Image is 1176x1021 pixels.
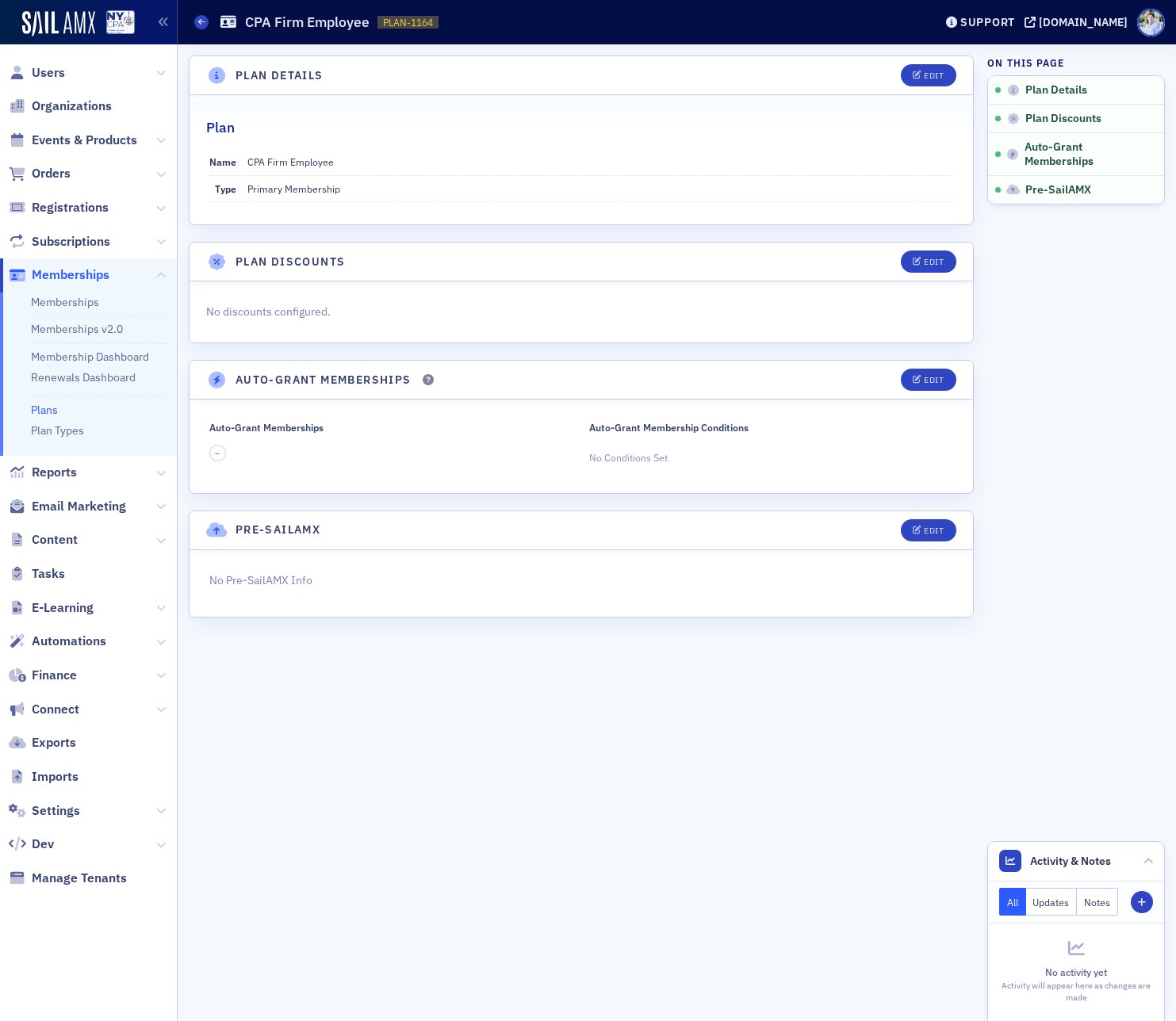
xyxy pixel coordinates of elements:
button: Edit [901,369,956,391]
div: Edit [924,258,944,266]
a: Memberships [9,266,109,284]
span: Imports [32,768,79,786]
span: Dev [32,836,54,853]
a: Events & Products [9,132,137,149]
a: Memberships [31,295,99,309]
a: Exports [9,734,76,751]
h1: CPA Firm Employee [245,13,370,32]
span: Finance [32,667,77,684]
span: Auto-Grant Memberships [1025,140,1143,168]
span: Plan Details [1025,83,1087,98]
a: Tasks [9,565,65,583]
div: [DOMAIN_NAME] [1039,15,1128,29]
a: Memberships v2.0 [31,322,123,336]
a: Connect [9,701,79,718]
span: Profile [1137,9,1165,36]
span: Name [209,155,236,168]
span: Events & Products [32,132,137,149]
a: E-Learning [9,599,94,617]
span: Exports [32,734,76,751]
dd: CPA Firm Employee [247,149,954,174]
a: Automations [9,633,106,650]
div: Auto-Grant Memberships [209,422,324,434]
span: Type [215,182,236,195]
a: Reports [9,464,77,481]
button: Edit [901,64,956,86]
button: [DOMAIN_NAME] [1025,17,1133,28]
span: Users [32,64,65,82]
div: Auto-Grant Membership Conditions [589,422,749,434]
span: Settings [32,802,80,820]
div: No activity yet [999,965,1153,979]
a: Plans [31,403,58,417]
span: Registrations [32,199,109,216]
p: No Pre-SailAMX Info [209,572,954,589]
h4: Plan Details [236,67,324,84]
span: Subscriptions [32,233,110,250]
a: Manage Tenants [9,870,127,887]
button: Updates [1026,888,1078,916]
a: Finance [9,667,77,684]
span: – [215,448,220,459]
div: Edit [924,526,944,535]
a: Membership Dashboard [31,350,149,364]
span: PLAN-1164 [383,16,433,29]
span: Organizations [32,98,112,115]
h4: Plan Discounts [236,254,346,270]
span: Automations [32,633,106,650]
a: Organizations [9,98,112,115]
button: Edit [901,250,956,273]
div: Activity will appear here as changes are made [999,980,1153,1005]
span: Orders [32,165,71,182]
a: Renewals Dashboard [31,370,136,384]
button: Edit [901,519,956,541]
p: No discounts configured. [206,304,956,320]
a: Registrations [9,199,109,216]
button: Notes [1077,888,1118,916]
a: Users [9,64,65,82]
h4: Pre-SailAMX [236,522,320,538]
span: Connect [32,701,79,718]
a: Plan Types [31,423,84,438]
span: Tasks [32,565,65,583]
h4: On this page [987,55,1165,70]
div: Edit [924,376,944,384]
a: Email Marketing [9,498,126,515]
img: SailAMX [22,11,95,36]
span: E-Learning [32,599,94,617]
h4: Auto-Grant Memberships [236,372,412,388]
a: Dev [9,836,54,853]
a: Subscriptions [9,233,110,250]
img: SailAMX [106,10,135,35]
dd: Primary Membership [247,176,954,201]
a: Orders [9,165,71,182]
span: Manage Tenants [32,870,127,887]
span: Reports [32,464,77,481]
span: Memberships [32,266,109,284]
span: Activity & Notes [1030,853,1111,870]
a: Imports [9,768,79,786]
button: All [999,888,1026,916]
span: Content [32,531,78,549]
div: Support [960,15,1015,29]
a: View Homepage [95,10,135,37]
div: Edit [924,71,944,80]
a: Content [9,531,78,549]
h2: Plan [206,117,235,138]
span: Email Marketing [32,498,126,515]
span: Plan Discounts [1025,112,1101,126]
a: Settings [9,802,80,820]
span: Pre-SailAMX [1025,183,1091,197]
